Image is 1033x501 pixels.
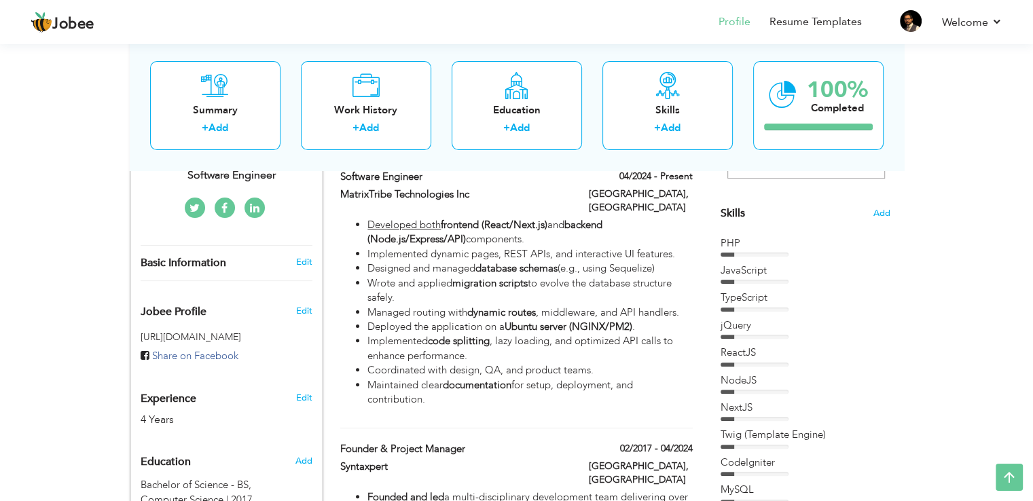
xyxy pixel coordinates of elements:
[367,218,441,231] u: Developed both
[589,460,693,487] label: [GEOGRAPHIC_DATA], [GEOGRAPHIC_DATA]
[130,291,323,325] div: Enhance your career by creating a custom URL for your Jobee public profile.
[654,122,661,136] label: +
[202,122,209,136] label: +
[367,247,692,261] li: Implemented dynamic pages, REST APIs, and interactive UI features.
[721,401,890,415] div: NextJS
[367,261,692,276] li: Designed and managed (e.g., using Sequelize)
[367,378,692,407] li: Maintained clear for setup, deployment, and contribution.
[503,122,510,136] label: +
[367,276,692,305] li: Wrote and applied to evolve the database structure safely.
[441,218,547,231] strong: frontend (React/Next.js)
[769,14,862,30] a: Resume Templates
[367,320,692,334] li: Deployed the application on a .
[721,456,890,470] div: CodeIgniter
[295,256,312,268] a: Edit
[340,460,568,474] label: Syntaxpert
[721,373,890,388] div: NodeJS
[463,103,571,117] div: Education
[613,103,722,117] div: Skills
[141,257,226,270] span: Basic Information
[152,349,238,363] span: Share on Facebook
[367,305,692,320] li: Managed routing with , middleware, and API handlers.
[452,276,528,290] strong: migration scripts
[443,378,511,392] strong: documentation
[141,412,280,428] div: 4 Years
[900,10,922,32] img: Profile Img
[467,305,536,319] strong: dynamic routes
[340,170,568,184] label: Software Engineer
[721,428,890,442] div: Twig (Template Engine)
[510,122,530,135] a: Add
[807,79,868,101] div: 100%
[295,305,312,317] span: Edit
[942,14,1002,31] a: Welcome
[721,263,890,278] div: JavaScript
[141,393,196,405] span: Experience
[719,14,750,30] a: Profile
[721,318,890,333] div: jQuery
[661,122,681,135] a: Add
[807,101,868,115] div: Completed
[721,346,890,360] div: ReactJS
[475,261,558,275] strong: database schemas
[312,103,420,117] div: Work History
[141,306,206,318] span: Jobee Profile
[367,334,692,363] li: Implemented , lazy loading, and optimized API calls to enhance performance.
[721,206,745,221] span: Skills
[31,12,94,33] a: Jobee
[209,122,228,135] a: Add
[340,442,568,456] label: Founder & Project Manager
[141,332,312,342] h5: [URL][DOMAIN_NAME]
[340,187,568,202] label: MatrixTribe Technologies Inc
[873,207,890,220] span: Add
[52,17,94,32] span: Jobee
[367,218,692,247] li: and components.
[620,442,693,456] label: 02/2017 - 04/2024
[619,170,693,183] label: 04/2024 - Present
[721,236,890,250] div: PHP
[367,363,692,377] li: Coordinated with design, QA, and product teams.
[352,122,359,136] label: +
[295,455,312,467] span: Add
[359,122,379,135] a: Add
[589,187,693,215] label: [GEOGRAPHIC_DATA], [GEOGRAPHIC_DATA]
[141,456,191,468] span: Education
[428,334,490,348] strong: code splitting
[505,320,632,333] strong: Ubuntu server (NGINX/PM2)
[295,392,312,404] a: Edit
[141,168,323,183] div: Software Engineer
[161,103,270,117] div: Summary
[721,483,890,497] div: MySQL
[31,12,52,33] img: jobee.io
[721,291,890,305] div: TypeScript
[367,218,602,246] strong: backend (Node.js/Express/API)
